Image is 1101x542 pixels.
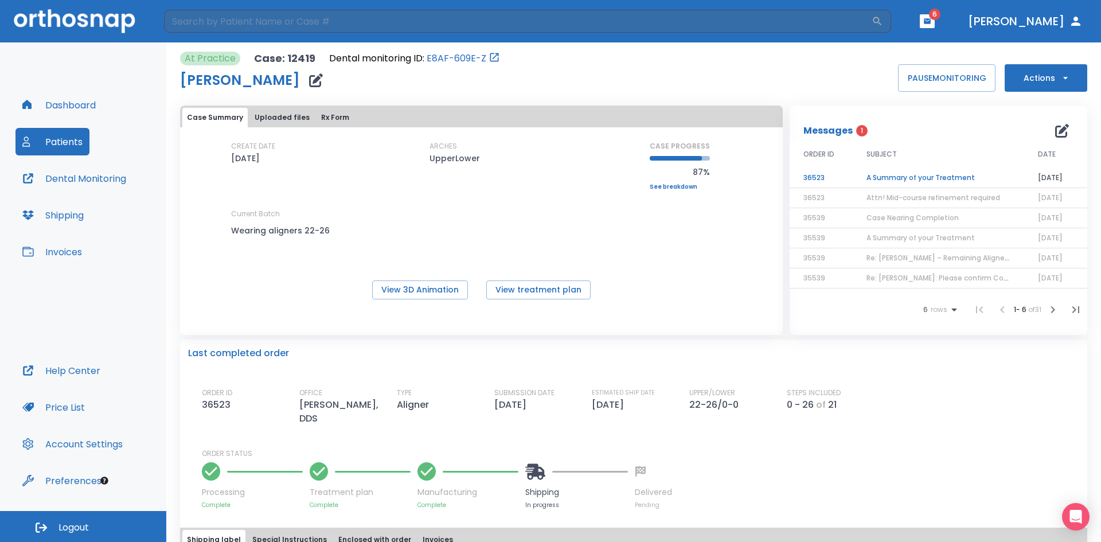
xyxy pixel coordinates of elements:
[635,501,672,509] p: Pending
[299,388,322,398] p: OFFICE
[1038,273,1063,283] span: [DATE]
[486,280,591,299] button: View treatment plan
[866,193,1000,202] span: Attn! Mid-course refinement required
[898,64,995,92] button: PAUSEMONITORING
[329,52,500,65] div: Open patient in dental monitoring portal
[202,398,235,412] p: 36523
[856,125,868,137] span: 1
[866,233,975,243] span: A Summary of your Treatment
[592,388,655,398] p: ESTIMATED SHIP DATE
[928,306,947,314] span: rows
[372,280,468,299] button: View 3D Animation
[803,253,825,263] span: 35539
[430,141,457,151] p: ARCHES
[1038,193,1063,202] span: [DATE]
[250,108,314,127] button: Uploaded files
[790,168,853,188] td: 36523
[592,398,628,412] p: [DATE]
[15,128,89,155] button: Patients
[202,501,303,509] p: Complete
[164,10,872,33] input: Search by Patient Name or Case #
[816,398,826,412] p: of
[650,141,710,151] p: CASE PROGRESS
[650,184,710,190] a: See breakdown
[787,398,814,412] p: 0 - 26
[15,467,108,494] button: Preferences
[1038,149,1056,159] span: DATE
[231,141,275,151] p: CREATE DATE
[182,108,248,127] button: Case Summary
[202,388,232,398] p: ORDER ID
[689,388,735,398] p: UPPER/LOWER
[15,393,92,421] button: Price List
[202,486,303,498] p: Processing
[803,193,825,202] span: 36523
[803,273,825,283] span: 35539
[803,124,853,138] p: Messages
[202,449,1079,459] p: ORDER STATUS
[182,108,780,127] div: tabs
[1038,233,1063,243] span: [DATE]
[329,52,424,65] p: Dental monitoring ID:
[929,9,940,20] span: 6
[185,52,236,65] p: At Practice
[525,486,628,498] p: Shipping
[923,306,928,314] span: 6
[866,213,959,223] span: Case Nearing Completion
[15,238,89,266] button: Invoices
[866,253,1082,263] span: Re: [PERSON_NAME] – Remaining Aligners Order Confirmation
[15,357,107,384] button: Help Center
[866,149,897,159] span: SUBJECT
[494,398,531,412] p: [DATE]
[231,224,334,237] p: Wearing aligners 22-26
[828,398,837,412] p: 21
[188,346,289,360] p: Last completed order
[803,213,825,223] span: 35539
[1062,503,1090,531] div: Open Intercom Messenger
[803,233,825,243] span: 35539
[231,151,260,165] p: [DATE]
[1024,168,1087,188] td: [DATE]
[1005,64,1087,92] button: Actions
[787,388,841,398] p: STEPS INCLUDED
[58,521,89,534] span: Logout
[310,501,411,509] p: Complete
[1038,213,1063,223] span: [DATE]
[430,151,480,165] p: UpperLower
[417,486,518,498] p: Manufacturing
[99,475,110,486] div: Tooltip anchor
[231,209,334,219] p: Current Batch
[963,11,1087,32] button: [PERSON_NAME]
[15,430,130,458] button: Account Settings
[689,398,743,412] p: 22-26/0-0
[310,486,411,498] p: Treatment plan
[635,486,672,498] p: Delivered
[397,398,434,412] p: Aligner
[853,168,1024,188] td: A Summary of your Treatment
[15,165,133,192] button: Dental Monitoring
[1038,253,1063,263] span: [DATE]
[397,388,412,398] p: TYPE
[1028,305,1041,314] span: of 31
[15,91,103,119] button: Dashboard
[494,388,555,398] p: SUBMISSION DATE
[317,108,354,127] button: Rx Form
[427,52,486,65] a: E8AF-609E-Z
[803,149,834,159] span: ORDER ID
[254,52,315,65] p: Case: 12419
[15,201,91,229] button: Shipping
[299,398,397,426] p: [PERSON_NAME], DDS
[525,501,628,509] p: In progress
[14,9,135,33] img: Orthosnap
[650,165,710,179] p: 87%
[1014,305,1028,314] span: 1 - 6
